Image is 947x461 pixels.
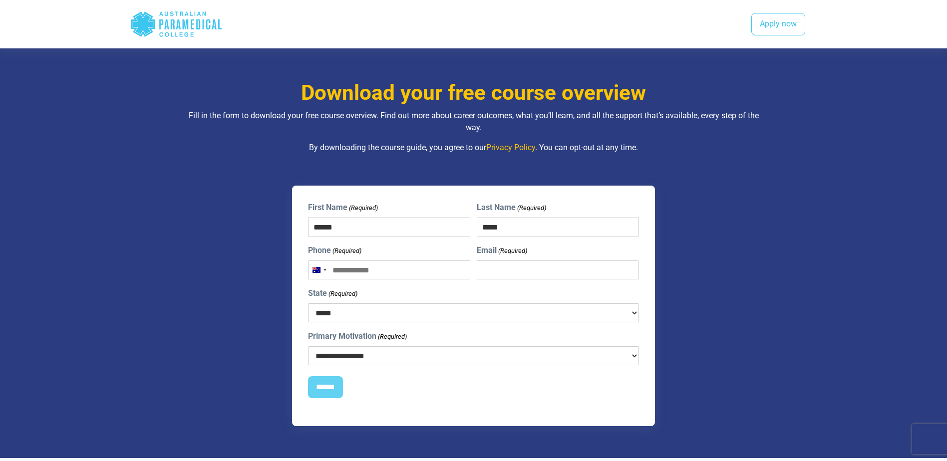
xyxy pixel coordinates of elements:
[486,143,535,152] a: Privacy Policy
[477,202,546,214] label: Last Name
[308,330,407,342] label: Primary Motivation
[348,203,378,213] span: (Required)
[182,80,766,106] h3: Download your free course overview
[498,246,528,256] span: (Required)
[477,244,527,256] label: Email
[308,244,361,256] label: Phone
[377,332,407,342] span: (Required)
[130,8,223,40] div: Australian Paramedical College
[182,142,766,154] p: By downloading the course guide, you agree to our . You can opt-out at any time.
[751,13,805,36] a: Apply now
[331,246,361,256] span: (Required)
[182,110,766,134] p: Fill in the form to download your free course overview. Find out more about career outcomes, what...
[309,261,329,279] button: Selected country
[327,289,357,299] span: (Required)
[517,203,547,213] span: (Required)
[308,287,357,299] label: State
[308,202,378,214] label: First Name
